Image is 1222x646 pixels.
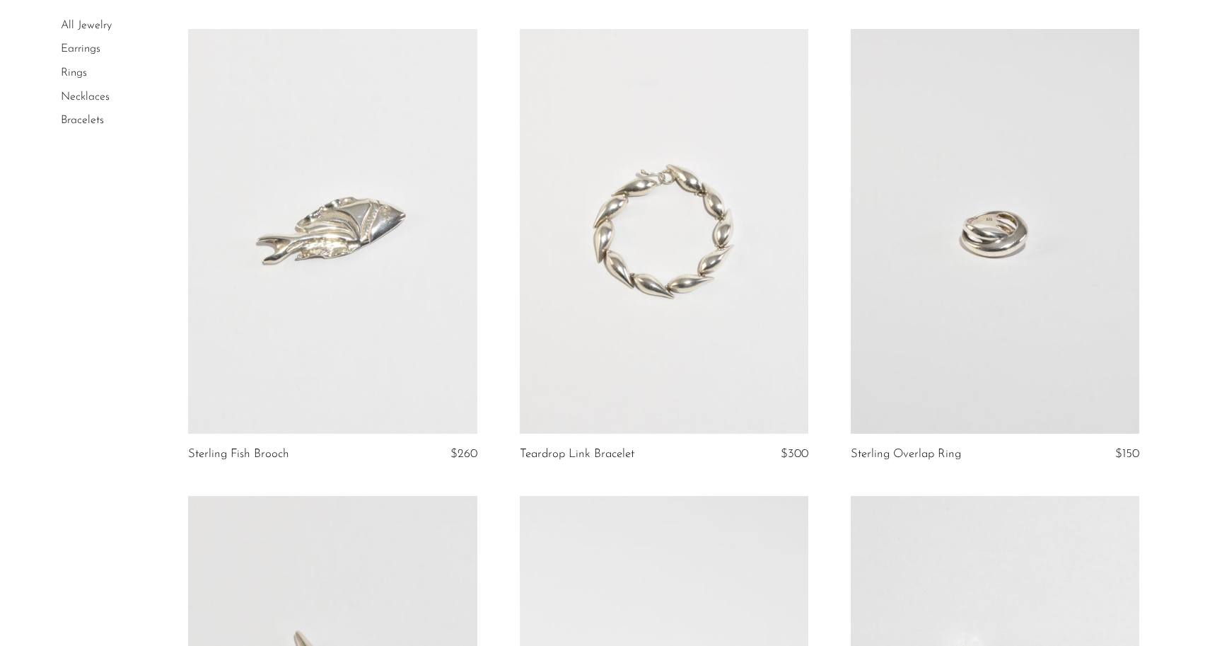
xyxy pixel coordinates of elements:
[1115,448,1139,460] span: $150
[61,91,110,103] a: Necklaces
[61,115,104,126] a: Bracelets
[851,448,961,461] a: Sterling Overlap Ring
[188,448,289,461] a: Sterling Fish Brooch
[781,448,808,460] span: $300
[61,20,112,31] a: All Jewelry
[520,448,634,461] a: Teardrop Link Bracelet
[61,67,87,79] a: Rings
[450,448,477,460] span: $260
[61,44,100,55] a: Earrings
